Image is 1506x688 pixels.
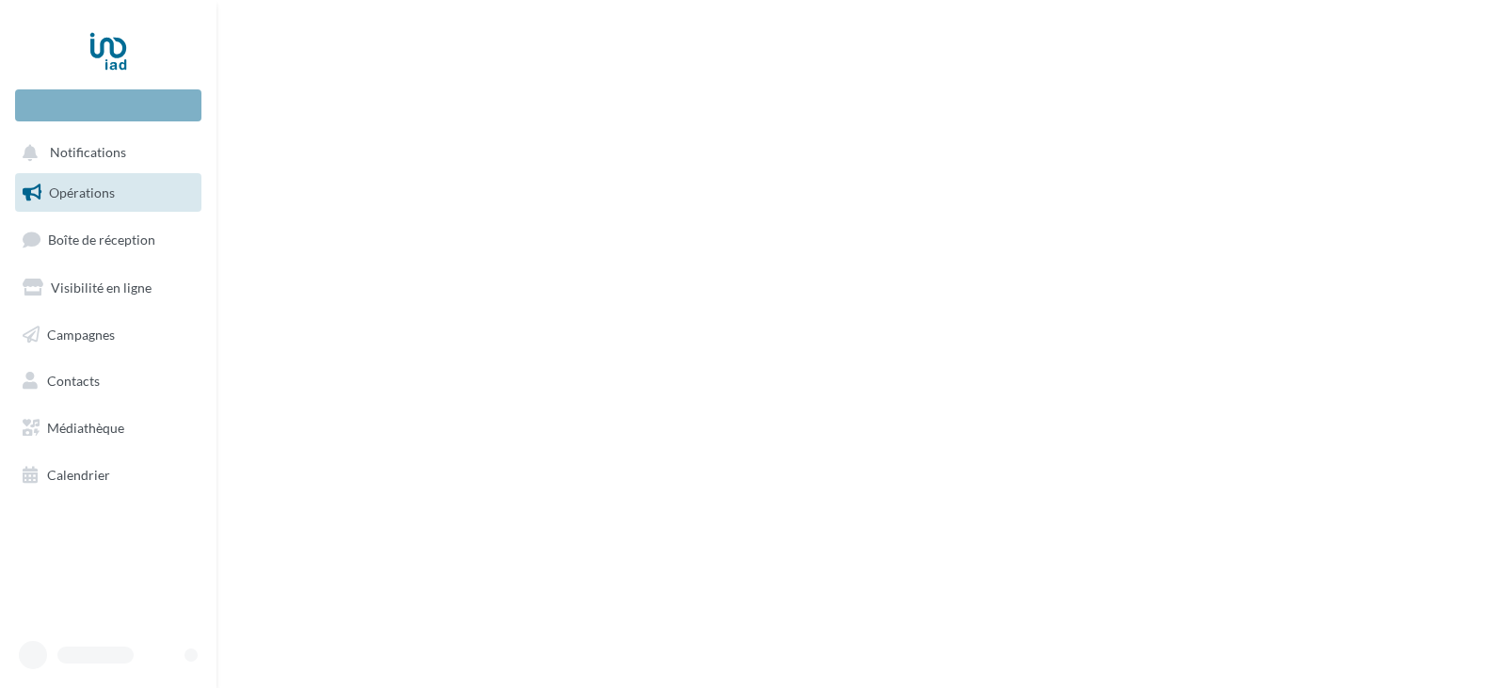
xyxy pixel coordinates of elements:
[48,232,155,248] span: Boîte de réception
[49,184,115,200] span: Opérations
[47,373,100,389] span: Contacts
[15,89,201,121] div: Nouvelle campagne
[11,219,205,260] a: Boîte de réception
[47,467,110,483] span: Calendrier
[11,315,205,355] a: Campagnes
[11,173,205,213] a: Opérations
[11,456,205,495] a: Calendrier
[51,280,152,296] span: Visibilité en ligne
[11,268,205,308] a: Visibilité en ligne
[11,361,205,401] a: Contacts
[47,326,115,342] span: Campagnes
[11,408,205,448] a: Médiathèque
[47,420,124,436] span: Médiathèque
[50,145,126,161] span: Notifications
